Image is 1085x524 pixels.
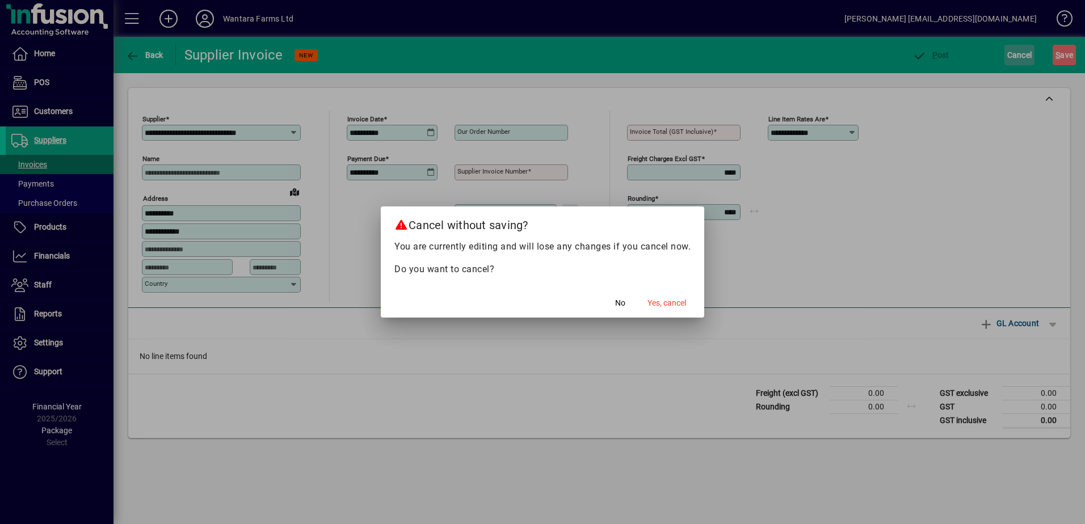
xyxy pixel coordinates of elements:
[615,297,625,309] span: No
[381,206,704,239] h2: Cancel without saving?
[394,263,691,276] p: Do you want to cancel?
[602,293,638,313] button: No
[394,240,691,253] p: You are currently editing and will lose any changes if you cancel now.
[647,297,686,309] span: Yes, cancel
[643,293,691,313] button: Yes, cancel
